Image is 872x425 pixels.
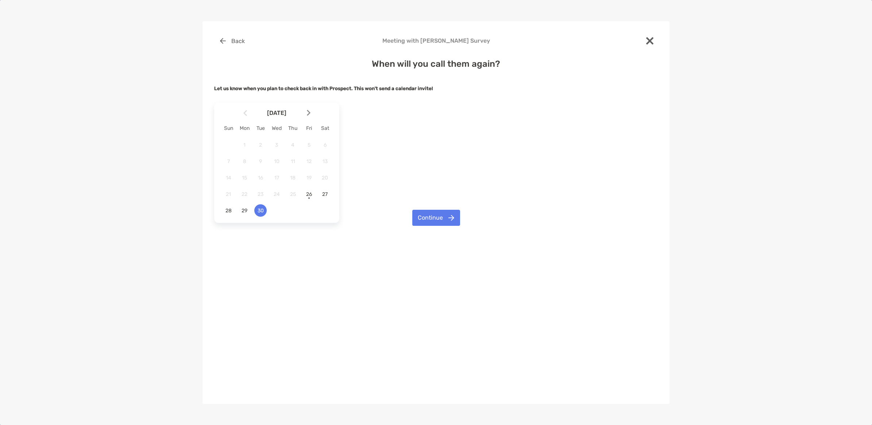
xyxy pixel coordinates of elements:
img: button icon [220,38,226,44]
button: Back [214,33,250,49]
span: 20 [319,175,331,181]
img: Arrow icon [243,110,247,116]
span: 26 [303,191,315,197]
span: 7 [222,158,235,165]
span: 10 [270,158,283,165]
h4: When will you call them again? [214,59,658,69]
span: 5 [303,142,315,148]
span: 27 [319,191,331,197]
span: [DATE] [248,109,305,116]
div: Mon [236,125,252,131]
h4: Meeting with [PERSON_NAME] Survey [214,37,658,44]
span: 8 [238,158,251,165]
div: Fri [301,125,317,131]
div: Sun [220,125,236,131]
span: 24 [270,191,283,197]
span: 11 [287,158,299,165]
span: 1 [238,142,251,148]
span: 28 [222,208,235,214]
span: 21 [222,191,235,197]
span: 19 [303,175,315,181]
span: 16 [254,175,267,181]
div: Sat [317,125,333,131]
div: Tue [252,125,269,131]
span: 9 [254,158,267,165]
span: 18 [287,175,299,181]
span: 13 [319,158,331,165]
span: 23 [254,191,267,197]
img: button icon [448,215,454,221]
span: 6 [319,142,331,148]
span: 30 [254,208,267,214]
span: 25 [287,191,299,197]
h5: Let us know when you plan to check back in with Prospect. [214,86,658,91]
span: 17 [270,175,283,181]
span: 15 [238,175,251,181]
img: Arrow icon [307,110,310,116]
strong: This won't send a calendar invite! [354,86,433,91]
span: 12 [303,158,315,165]
span: 2 [254,142,267,148]
img: close modal [646,37,653,45]
span: 29 [238,208,251,214]
button: Continue [412,210,460,226]
span: 14 [222,175,235,181]
div: Thu [285,125,301,131]
span: 22 [238,191,251,197]
span: 3 [270,142,283,148]
span: 4 [287,142,299,148]
div: Wed [269,125,285,131]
